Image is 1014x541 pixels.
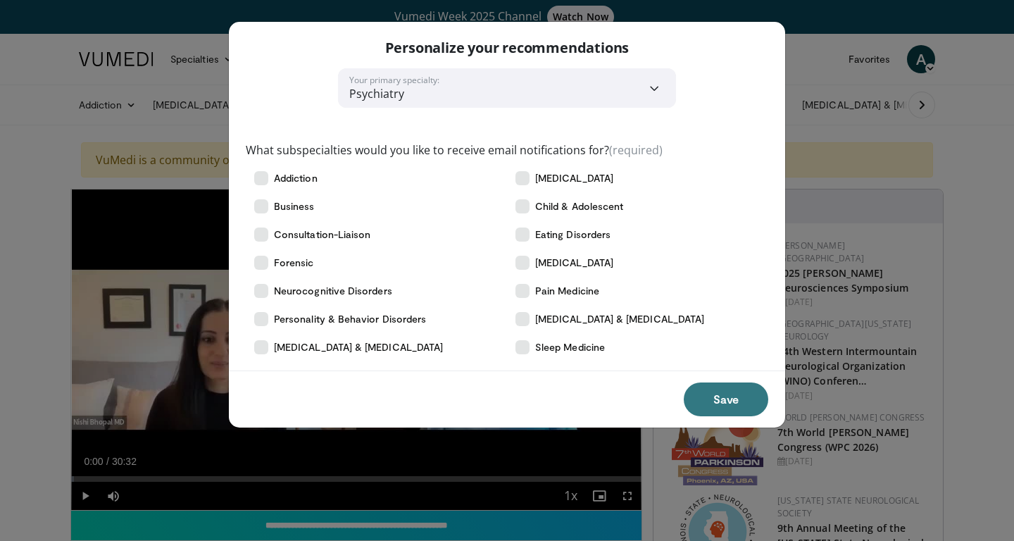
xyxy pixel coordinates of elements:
span: (required) [609,142,663,158]
span: Addiction [274,171,318,185]
label: What subspecialties would you like to receive email notifications for? [246,142,663,158]
span: Eating Disorders [535,228,611,242]
span: Neurocognitive Disorders [274,284,392,298]
span: [MEDICAL_DATA] [535,171,613,185]
span: Consultation-Liaison [274,228,370,242]
span: [MEDICAL_DATA] & [MEDICAL_DATA] [535,312,704,326]
span: Personality & Behavior Disorders [274,312,426,326]
p: Personalize your recommendations [385,39,630,57]
span: Business [274,199,315,213]
span: Child & Adolescent [535,199,623,213]
span: [MEDICAL_DATA] & [MEDICAL_DATA] [274,340,443,354]
span: Forensic [274,256,314,270]
button: Save [684,383,768,416]
span: Pain Medicine [535,284,599,298]
span: Sleep Medicine [535,340,605,354]
span: [MEDICAL_DATA] [535,256,613,270]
